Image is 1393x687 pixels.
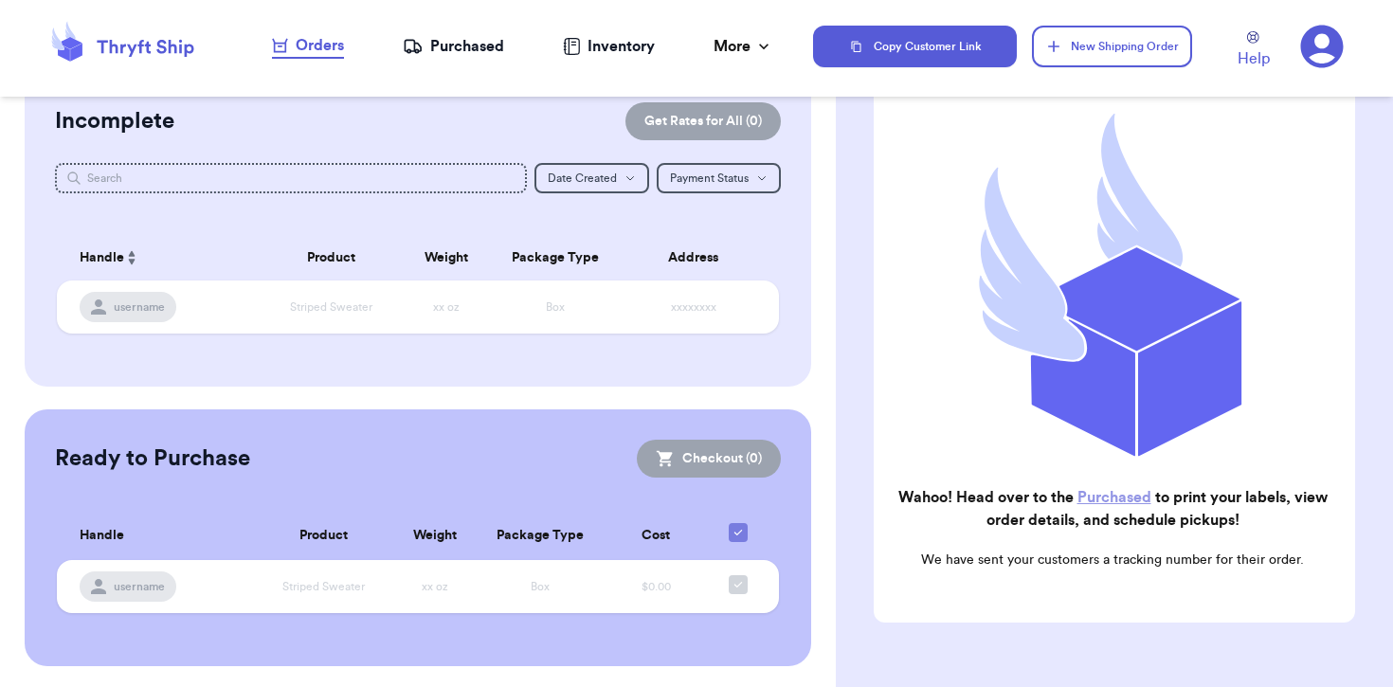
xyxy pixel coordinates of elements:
[534,163,649,193] button: Date Created
[114,299,165,315] span: username
[657,163,781,193] button: Payment Status
[80,248,124,268] span: Handle
[124,246,139,269] button: Sort ascending
[404,235,490,280] th: Weight
[403,35,504,58] a: Purchased
[55,106,174,136] h2: Incomplete
[1077,490,1151,505] a: Purchased
[478,512,604,560] th: Package Type
[253,512,393,560] th: Product
[889,551,1336,569] p: We have sent your customers a tracking number for their order.
[1032,26,1191,67] button: New Shipping Order
[1238,47,1270,70] span: Help
[889,486,1336,532] h2: Wahoo! Head over to the to print your labels, view order details, and schedule pickups!
[714,35,773,58] div: More
[671,301,716,313] span: xxxxxxxx
[670,172,749,184] span: Payment Status
[637,440,781,478] button: Checkout (0)
[260,235,404,280] th: Product
[563,35,655,58] a: Inventory
[1238,31,1270,70] a: Help
[548,172,617,184] span: Date Created
[433,301,460,313] span: xx oz
[393,512,478,560] th: Weight
[620,235,778,280] th: Address
[642,581,671,592] span: $0.00
[813,26,1018,67] button: Copy Customer Link
[272,34,344,57] div: Orders
[114,579,165,594] span: username
[80,526,124,546] span: Handle
[546,301,565,313] span: Box
[604,512,709,560] th: Cost
[531,581,550,592] span: Box
[282,581,365,592] span: Striped Sweater
[272,34,344,59] a: Orders
[55,443,250,474] h2: Ready to Purchase
[290,301,372,313] span: Striped Sweater
[490,235,620,280] th: Package Type
[55,163,526,193] input: Search
[625,102,781,140] button: Get Rates for All (0)
[422,581,448,592] span: xx oz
